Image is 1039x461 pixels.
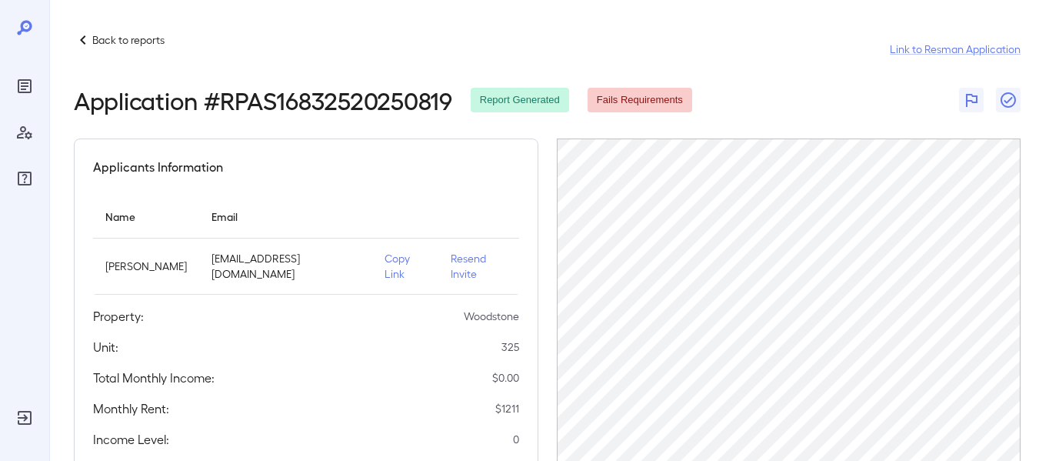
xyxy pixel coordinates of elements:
[12,74,37,99] div: Reports
[492,370,519,386] p: $ 0.00
[93,195,199,239] th: Name
[74,86,452,114] h2: Application # RPAS16832520250819
[93,338,118,356] h5: Unit:
[588,93,692,108] span: Fails Requirements
[501,339,519,355] p: 325
[996,88,1021,112] button: Close Report
[464,309,519,324] p: Woodstone
[513,432,519,447] p: 0
[12,406,37,430] div: Log Out
[93,399,169,418] h5: Monthly Rent:
[92,32,165,48] p: Back to reports
[211,251,360,282] p: [EMAIL_ADDRESS][DOMAIN_NAME]
[12,120,37,145] div: Manage Users
[105,259,187,274] p: [PERSON_NAME]
[93,369,215,387] h5: Total Monthly Income:
[890,42,1021,57] a: Link to Resman Application
[199,195,372,239] th: Email
[495,401,519,416] p: $ 1211
[93,430,169,449] h5: Income Level:
[385,251,426,282] p: Copy Link
[451,251,507,282] p: Resend Invite
[93,195,519,295] table: simple table
[959,88,984,112] button: Flag Report
[471,93,569,108] span: Report Generated
[93,158,223,176] h5: Applicants Information
[12,166,37,191] div: FAQ
[93,307,144,326] h5: Property:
